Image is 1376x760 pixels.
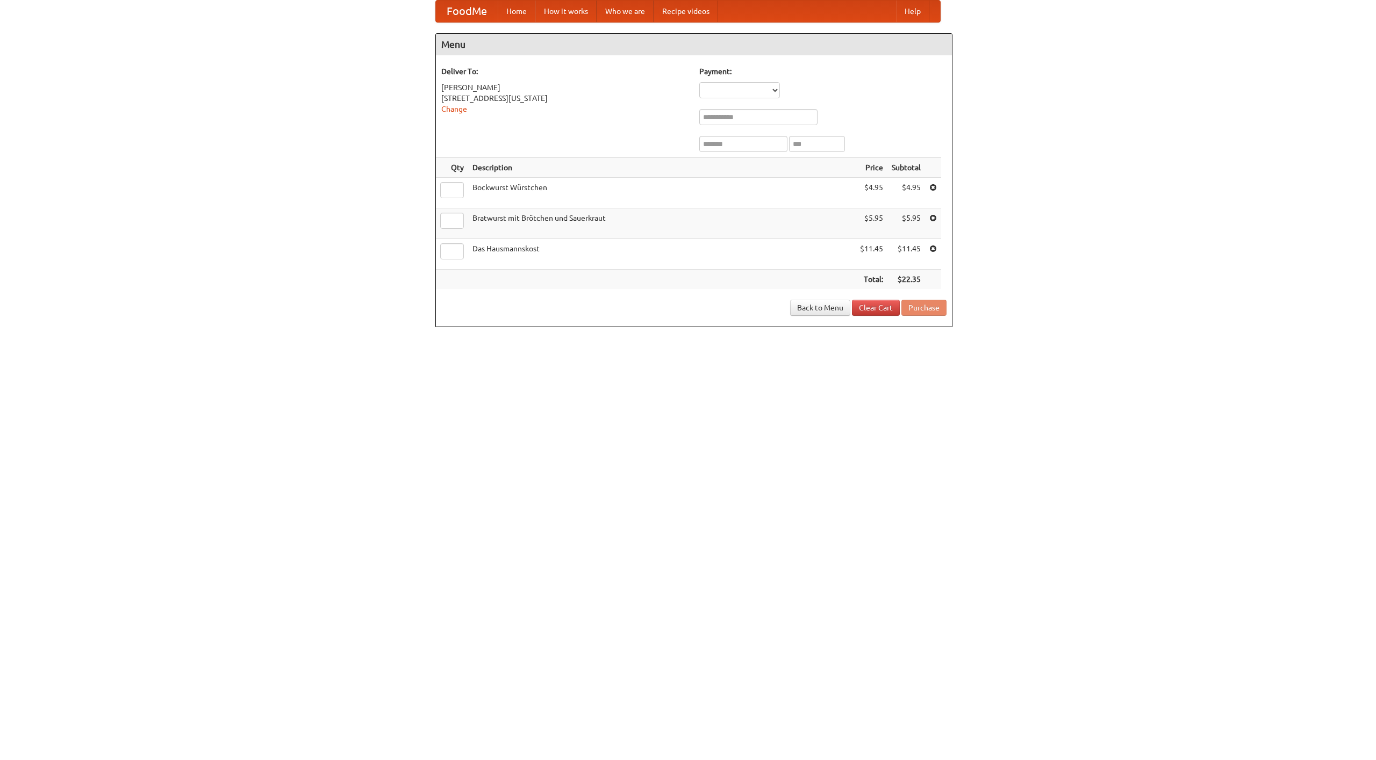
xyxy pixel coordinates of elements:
[887,178,925,208] td: $4.95
[498,1,535,22] a: Home
[852,300,900,316] a: Clear Cart
[441,105,467,113] a: Change
[790,300,850,316] a: Back to Menu
[436,34,952,55] h4: Menu
[597,1,654,22] a: Who we are
[856,158,887,178] th: Price
[887,239,925,270] td: $11.45
[896,1,929,22] a: Help
[856,270,887,289] th: Total:
[887,270,925,289] th: $22.35
[441,82,689,93] div: [PERSON_NAME]
[654,1,718,22] a: Recipe videos
[468,158,856,178] th: Description
[436,1,498,22] a: FoodMe
[535,1,597,22] a: How it works
[901,300,947,316] button: Purchase
[856,178,887,208] td: $4.95
[441,66,689,77] h5: Deliver To:
[856,208,887,239] td: $5.95
[468,208,856,239] td: Bratwurst mit Brötchen und Sauerkraut
[468,178,856,208] td: Bockwurst Würstchen
[887,208,925,239] td: $5.95
[856,239,887,270] td: $11.45
[436,158,468,178] th: Qty
[468,239,856,270] td: Das Hausmannskost
[699,66,947,77] h5: Payment:
[441,93,689,104] div: [STREET_ADDRESS][US_STATE]
[887,158,925,178] th: Subtotal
